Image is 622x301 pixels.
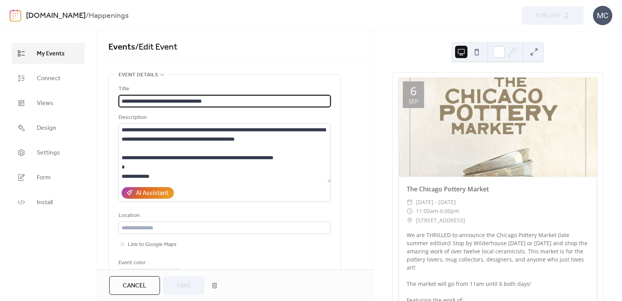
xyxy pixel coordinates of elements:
a: Form [12,167,85,188]
span: 6:00pm [440,206,459,216]
span: Form [37,173,51,182]
span: [STREET_ADDRESS] [416,216,465,225]
span: Settings [37,148,60,158]
div: Event color [119,258,180,268]
a: Events [108,39,135,56]
div: The Chicago Pottery Market [399,184,597,194]
span: Cancel [123,281,146,291]
div: ​ [407,206,413,216]
b: Happenings [89,9,129,23]
span: Link to Google Maps [128,240,177,249]
div: Description [119,113,329,122]
a: Design [12,117,85,138]
div: AI Assistant [136,189,168,198]
span: / Edit Event [135,39,177,56]
span: 11:00am [416,206,438,216]
div: 6 [410,85,417,97]
div: MC [593,6,612,25]
a: Connect [12,68,85,89]
span: [DATE] - [DATE] [416,198,456,207]
a: Install [12,192,85,213]
span: Views [37,99,53,108]
a: [DOMAIN_NAME] [26,9,86,23]
span: Event details [119,71,158,80]
span: - [438,206,440,216]
span: Design [37,124,56,133]
div: Location [119,211,329,220]
b: / [86,9,89,23]
div: Title [119,84,329,94]
span: Install [37,198,53,207]
button: Cancel [109,276,160,295]
div: Sep [409,98,418,104]
span: My Events [37,49,65,58]
span: Connect [37,74,60,83]
div: ​ [407,216,413,225]
a: Views [12,93,85,114]
a: My Events [12,43,85,64]
div: ​ [407,198,413,207]
img: logo [10,9,21,22]
a: Settings [12,142,85,163]
button: AI Assistant [122,187,174,199]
